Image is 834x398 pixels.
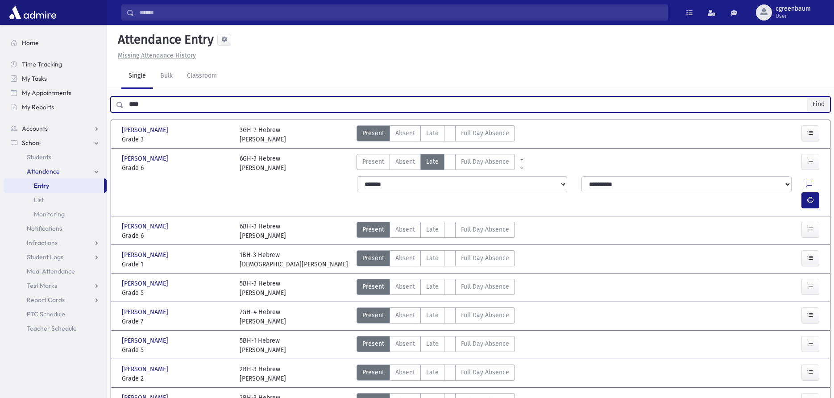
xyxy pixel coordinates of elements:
span: Late [426,368,439,377]
span: Home [22,39,39,47]
span: Absent [395,157,415,166]
span: Grade 6 [122,231,231,240]
span: Grade 2 [122,374,231,383]
div: 3GH-2 Hebrew [PERSON_NAME] [240,125,286,144]
span: My Tasks [22,75,47,83]
div: 2BH-3 Hebrew [PERSON_NAME] [240,365,286,383]
div: AttTypes [357,336,515,355]
a: Monitoring [4,207,107,221]
span: List [34,196,44,204]
img: AdmirePro [7,4,58,21]
u: Missing Attendance History [118,52,196,59]
span: [PERSON_NAME] [122,250,170,260]
span: Absent [395,225,415,234]
div: AttTypes [357,250,515,269]
span: Full Day Absence [461,282,509,291]
span: Present [362,368,384,377]
span: [PERSON_NAME] [122,307,170,317]
span: Report Cards [27,296,65,304]
span: Full Day Absence [461,253,509,263]
div: 6GH-3 Hebrew [PERSON_NAME] [240,154,286,173]
div: AttTypes [357,365,515,383]
a: Test Marks [4,278,107,293]
span: Late [426,311,439,320]
div: 5BH-1 Hebrew [PERSON_NAME] [240,336,286,355]
span: Grade 3 [122,135,231,144]
a: My Reports [4,100,107,114]
a: Teacher Schedule [4,321,107,336]
a: Missing Attendance History [114,52,196,59]
span: Teacher Schedule [27,324,77,332]
span: Present [362,129,384,138]
span: [PERSON_NAME] [122,154,170,163]
span: Present [362,253,384,263]
span: Monitoring [34,210,65,218]
span: PTC Schedule [27,310,65,318]
a: Home [4,36,107,50]
span: Late [426,225,439,234]
span: Grade 1 [122,260,231,269]
a: Notifications [4,221,107,236]
span: Accounts [22,124,48,133]
span: Absent [395,129,415,138]
span: Full Day Absence [461,129,509,138]
div: 7GH-4 Hebrew [PERSON_NAME] [240,307,286,326]
span: Absent [395,282,415,291]
a: School [4,136,107,150]
a: Time Tracking [4,57,107,71]
a: Single [121,64,153,89]
div: 5BH-3 Hebrew [PERSON_NAME] [240,279,286,298]
span: cgreenbaum [776,5,811,12]
span: Student Logs [27,253,63,261]
span: Absent [395,253,415,263]
a: PTC Schedule [4,307,107,321]
span: Students [27,153,51,161]
span: Grade 7 [122,317,231,326]
div: 1BH-3 Hebrew [DEMOGRAPHIC_DATA][PERSON_NAME] [240,250,348,269]
span: Absent [395,339,415,348]
span: School [22,139,41,147]
span: [PERSON_NAME] [122,125,170,135]
span: Present [362,282,384,291]
a: Report Cards [4,293,107,307]
span: Late [426,129,439,138]
span: Absent [395,311,415,320]
span: [PERSON_NAME] [122,222,170,231]
div: AttTypes [357,125,515,144]
a: My Appointments [4,86,107,100]
span: Present [362,311,384,320]
span: Present [362,339,384,348]
span: Present [362,225,384,234]
span: Absent [395,368,415,377]
span: My Reports [22,103,54,111]
span: Grade 5 [122,345,231,355]
input: Search [134,4,668,21]
span: Full Day Absence [461,225,509,234]
a: Infractions [4,236,107,250]
span: Full Day Absence [461,311,509,320]
span: My Appointments [22,89,71,97]
div: AttTypes [357,154,515,173]
span: Attendance [27,167,60,175]
span: [PERSON_NAME] [122,365,170,374]
a: Bulk [153,64,180,89]
span: User [776,12,811,20]
a: Accounts [4,121,107,136]
div: AttTypes [357,222,515,240]
span: [PERSON_NAME] [122,336,170,345]
span: Late [426,253,439,263]
a: Students [4,150,107,164]
a: List [4,193,107,207]
a: Classroom [180,64,224,89]
span: Time Tracking [22,60,62,68]
a: Student Logs [4,250,107,264]
div: AttTypes [357,307,515,326]
span: Late [426,339,439,348]
span: Late [426,282,439,291]
span: Full Day Absence [461,157,509,166]
span: [PERSON_NAME] [122,279,170,288]
button: Find [807,97,830,112]
span: Grade 5 [122,288,231,298]
a: Meal Attendance [4,264,107,278]
span: Full Day Absence [461,368,509,377]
